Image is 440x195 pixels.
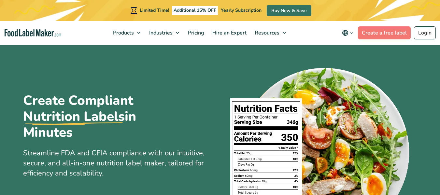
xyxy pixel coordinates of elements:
[140,7,169,13] span: Limited Time!
[109,21,144,45] a: Products
[267,5,311,16] a: Buy Now & Save
[186,29,205,36] span: Pricing
[23,148,205,178] span: Streamline FDA and CFIA compliance with our intuitive, secure, and all-in-one nutrition label mak...
[147,29,173,36] span: Industries
[251,21,289,45] a: Resources
[221,7,262,13] span: Yearly Subscription
[145,21,182,45] a: Industries
[210,29,247,36] span: Hire an Expert
[23,109,125,125] u: Nutrition Labels
[23,93,179,140] h1: Create Compliant in Minutes
[358,26,411,39] a: Create a free label
[111,29,135,36] span: Products
[253,29,280,36] span: Resources
[208,21,249,45] a: Hire an Expert
[414,26,436,39] a: Login
[172,6,218,15] span: Additional 15% OFF
[184,21,207,45] a: Pricing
